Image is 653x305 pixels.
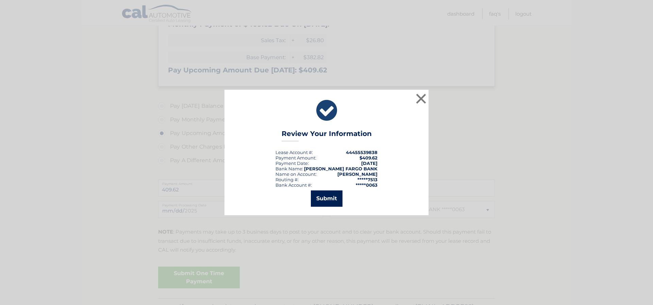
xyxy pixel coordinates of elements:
[304,166,378,171] strong: [PERSON_NAME] FARGO BANK
[414,92,428,105] button: ×
[337,171,378,177] strong: [PERSON_NAME]
[275,171,317,177] div: Name on Account:
[275,182,312,188] div: Bank Account #:
[346,150,378,155] strong: 44455539838
[311,190,342,207] button: Submit
[275,166,303,171] div: Bank Name:
[361,160,378,166] span: [DATE]
[275,150,313,155] div: Lease Account #:
[275,155,316,160] div: Payment Amount:
[275,160,309,166] div: :
[275,160,308,166] span: Payment Date
[359,155,378,160] span: $409.62
[282,130,372,141] h3: Review Your Information
[275,177,299,182] div: Routing #:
